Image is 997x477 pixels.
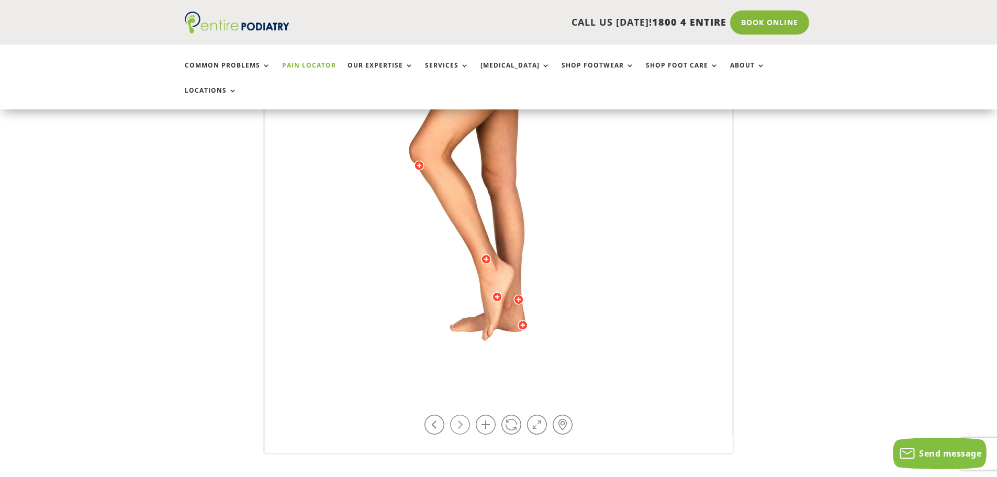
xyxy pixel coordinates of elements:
[652,16,726,28] span: 1800 4 ENTIRE
[730,62,765,84] a: About
[476,415,496,435] a: Zoom in / out
[893,438,987,469] button: Send message
[424,415,444,435] a: Rotate left
[562,62,634,84] a: Shop Footwear
[330,16,726,29] p: CALL US [DATE]!
[553,415,573,435] a: Hot-spots on / off
[646,62,719,84] a: Shop Foot Care
[185,12,289,34] img: logo (1)
[450,415,470,435] a: Rotate right
[919,448,981,459] span: Send message
[185,87,237,109] a: Locations
[348,62,413,84] a: Our Expertise
[730,10,809,35] a: Book Online
[425,62,469,84] a: Services
[185,25,289,36] a: Entire Podiatry
[185,62,271,84] a: Common Problems
[282,62,336,84] a: Pain Locator
[527,415,547,435] a: Full Screen on / off
[480,62,550,84] a: [MEDICAL_DATA]
[501,415,521,435] a: Play / Stop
